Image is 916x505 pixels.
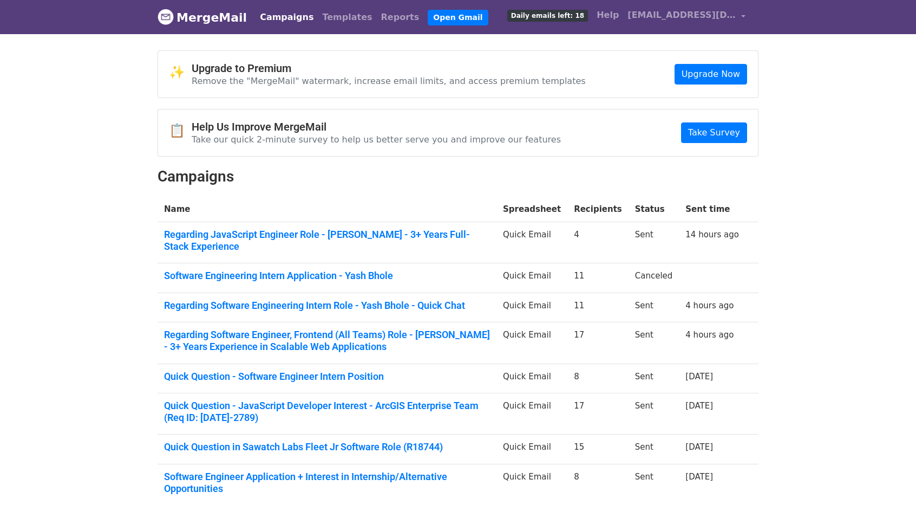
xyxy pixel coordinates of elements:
a: [DATE] [685,442,713,452]
th: Status [629,197,679,222]
span: ✨ [169,64,192,80]
a: 4 hours ago [685,301,734,310]
td: Quick Email [496,322,567,364]
td: Sent [629,222,679,263]
td: Canceled [629,263,679,293]
a: MergeMail [158,6,247,29]
img: MergeMail logo [158,9,174,25]
a: Templates [318,7,376,28]
a: [DATE] [685,372,713,381]
th: Recipients [567,197,629,222]
p: Take our quick 2-minute survey to help us better serve you and improve our features [192,134,561,145]
a: Quick Question - JavaScript Developer Interest - ArcGIS Enterprise Team (Req ID: [DATE]-2789) [164,400,490,423]
span: [EMAIL_ADDRESS][DOMAIN_NAME] [627,9,736,22]
a: [DATE] [685,401,713,411]
a: 14 hours ago [685,230,739,239]
a: Upgrade Now [675,64,747,85]
td: Sent [629,322,679,364]
a: Help [592,4,623,26]
th: Name [158,197,496,222]
a: Open Gmail [428,10,488,25]
h4: Help Us Improve MergeMail [192,120,561,133]
a: Regarding Software Engineer, Frontend (All Teams) Role - [PERSON_NAME] - 3+ Years Experience in S... [164,329,490,352]
td: 11 [567,263,629,293]
td: Sent [629,364,679,393]
td: Quick Email [496,263,567,293]
td: Quick Email [496,435,567,464]
td: 4 [567,222,629,263]
a: Quick Question - Software Engineer Intern Position [164,371,490,383]
a: Regarding Software Engineering Intern Role - Yash Bhole - Quick Chat [164,300,490,312]
a: Daily emails left: 18 [503,4,592,26]
th: Spreadsheet [496,197,567,222]
td: Sent [629,435,679,464]
a: Regarding JavaScript Engineer Role - [PERSON_NAME] - 3+ Years Full-Stack Experience [164,229,490,252]
td: Quick Email [496,293,567,322]
a: Software Engineering Intern Application - Yash Bhole [164,270,490,282]
td: 17 [567,393,629,435]
td: Sent [629,293,679,322]
td: Quick Email [496,393,567,435]
h4: Upgrade to Premium [192,62,586,75]
a: Reports [377,7,424,28]
a: Take Survey [681,122,747,143]
span: 📋 [169,123,192,139]
th: Sent time [679,197,745,222]
td: Quick Email [496,364,567,393]
span: Daily emails left: 18 [507,10,588,22]
h2: Campaigns [158,167,758,186]
td: 15 [567,435,629,464]
iframe: Chat Widget [862,453,916,505]
td: Quick Email [496,222,567,263]
td: 17 [567,322,629,364]
td: 8 [567,364,629,393]
a: Quick Question in Sawatch Labs Fleet Jr Software Role (R18744) [164,441,490,453]
a: 4 hours ago [685,330,734,340]
td: Sent [629,393,679,435]
a: Campaigns [256,7,318,28]
a: [DATE] [685,472,713,482]
a: [EMAIL_ADDRESS][DOMAIN_NAME] [623,4,750,30]
td: 11 [567,293,629,322]
a: Software Engineer Application + Interest in Internship/Alternative Opportunities [164,471,490,494]
p: Remove the "MergeMail" watermark, increase email limits, and access premium templates [192,75,586,87]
